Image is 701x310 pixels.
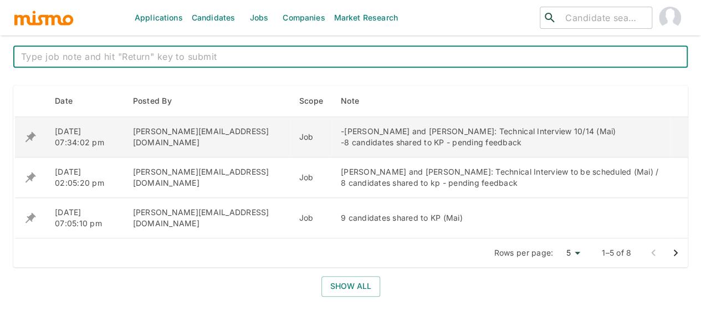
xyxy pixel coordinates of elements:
td: Job [290,117,332,157]
td: [PERSON_NAME][EMAIL_ADDRESS][DOMAIN_NAME] [124,198,290,238]
td: [DATE] 07:34:02 pm [46,117,124,157]
td: Job [290,157,332,198]
div: -[PERSON_NAME] and [PERSON_NAME]: Technical Interview 10/14 (Mai) -8 candidates shared to KP - pe... [341,126,661,148]
td: [DATE] 02:05:20 pm [46,157,124,198]
td: [DATE] 07:05:10 pm [46,198,124,238]
td: [PERSON_NAME][EMAIL_ADDRESS][DOMAIN_NAME] [124,157,290,198]
input: Candidate search [561,10,647,26]
p: Rows per page: [494,247,554,258]
img: logo [13,9,74,26]
div: 9 candidates shared to KP (Mai) [341,212,661,223]
button: Show all [321,276,380,297]
th: Posted By [124,85,290,117]
p: 1–5 of 8 [602,247,631,258]
div: [PERSON_NAME] and [PERSON_NAME]: Technical Interview to be scheduled (Mai) / 8 candidates shared ... [341,166,661,189]
table: enhanced table [13,85,688,238]
th: Date [46,85,124,117]
img: Maia Reyes [659,7,681,29]
div: 5 [557,245,584,261]
td: Job [290,198,332,238]
th: Scope [290,85,332,117]
td: [PERSON_NAME][EMAIL_ADDRESS][DOMAIN_NAME] [124,117,290,157]
button: Go to next page [664,242,687,264]
th: Note [332,85,670,117]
